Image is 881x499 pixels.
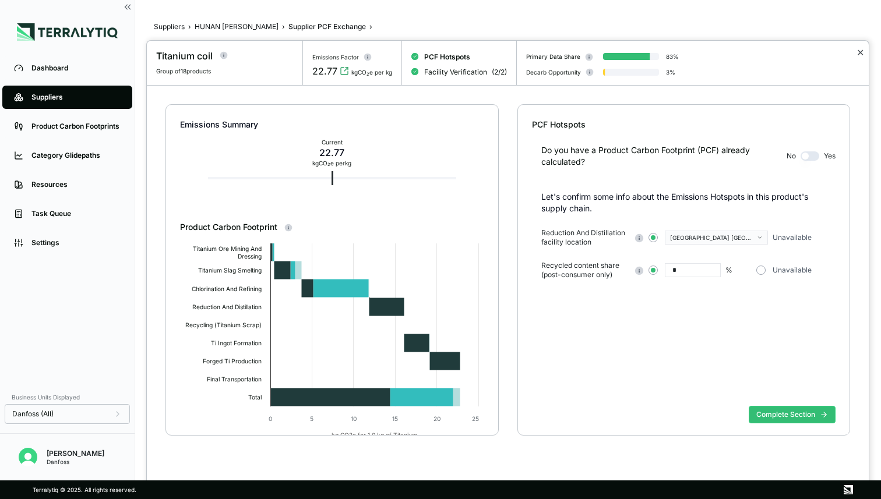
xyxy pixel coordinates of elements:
button: [GEOGRAPHIC_DATA] [GEOGRAPHIC_DATA] [665,231,768,245]
span: No [787,151,796,161]
text: 5 [310,415,313,422]
span: Unavailable [773,266,812,275]
div: [GEOGRAPHIC_DATA] [GEOGRAPHIC_DATA] [670,234,755,241]
div: Emissions Summary [180,119,484,130]
div: Product Carbon Footprint [180,221,484,233]
p: Let's confirm some info about the Emissions Hotspots in this product's supply chain. [541,191,836,214]
text: 0 [269,415,272,422]
div: 3 % [666,69,675,76]
div: Current [312,139,351,146]
div: PCF Hotspots [532,119,836,130]
div: Titanium coil [156,49,213,63]
text: 15 [392,415,398,422]
span: Yes [824,151,836,161]
div: 83 % [666,53,679,60]
text: Recycling (Titanium Scrap) [185,321,262,329]
div: kgCO e per kg [351,69,392,76]
div: 22.77 [312,64,337,78]
text: Reduction And Distillation [192,303,262,310]
text: kg CO2e for 1.0 kg of Titanium [332,431,417,439]
span: PCF Hotspots [424,52,470,62]
text: Total [248,394,262,401]
text: 25 [472,415,479,422]
text: Forged Ti Production [203,358,262,365]
div: kg CO e per kg [312,160,351,167]
span: Unavailable [773,233,812,242]
div: Do you have a Product Carbon Footprint (PCF) already calculated? [541,144,783,168]
div: Primary Data Share [526,53,580,60]
span: Reduction And Distillation facility location [541,228,629,247]
button: Close [857,45,864,59]
text: Chlorination And Refining [192,285,262,293]
text: Final Transportation [207,376,262,383]
sub: 2 [327,162,330,168]
svg: View audit trail [340,66,349,76]
div: Decarb Opportunity [526,69,581,76]
div: Emissions Factor [312,54,359,61]
div: 22.77 [312,146,351,160]
sub: 2 [367,72,369,77]
div: % [725,266,732,275]
span: Facility Verification [424,68,487,77]
text: Titanium Slag Smelting [198,267,262,274]
text: 10 [351,415,357,422]
span: Recycled content share (post-consumer only) [541,261,629,279]
button: Complete Section [749,406,836,423]
text: Ti Ingot Formation [211,339,262,347]
text: Titanium Ore Mining And Dressing [193,245,262,260]
span: ( 2 / 2 ) [492,68,507,77]
span: Group of 18 products [156,68,211,75]
text: 20 [434,415,440,422]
